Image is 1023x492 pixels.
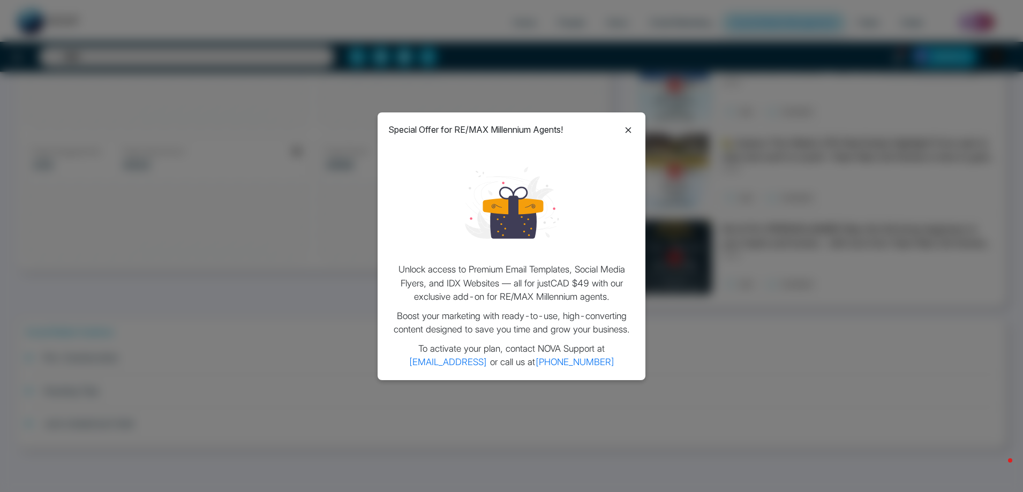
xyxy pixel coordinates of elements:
img: loading [465,156,559,249]
p: Special Offer for RE/MAX Millennium Agents! [388,123,563,136]
p: Unlock access to Premium Email Templates, Social Media Flyers, and IDX Websites — all for just CA... [388,263,635,304]
iframe: Intercom live chat [987,456,1012,481]
a: [PHONE_NUMBER] [535,357,615,367]
p: Boost your marketing with ready-to-use, high-converting content designed to save you time and gro... [388,309,635,337]
p: To activate your plan, contact NOVA Support at or call us at [388,342,635,369]
a: [EMAIL_ADDRESS] [409,357,487,367]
